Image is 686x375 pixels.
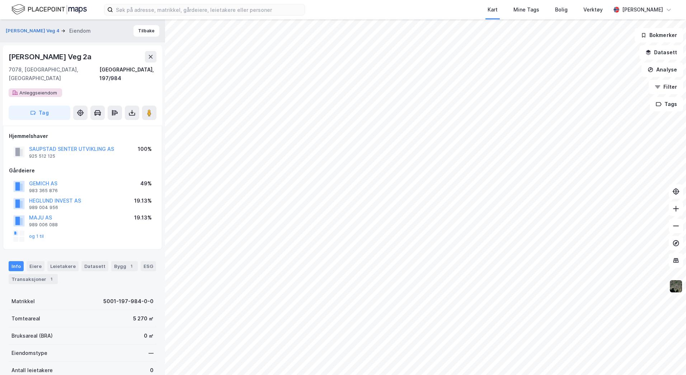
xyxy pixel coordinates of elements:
[6,27,61,34] button: [PERSON_NAME] Veg 4
[48,276,55,283] div: 1
[27,261,44,271] div: Eiere
[29,153,55,159] div: 925 512 125
[635,28,683,42] button: Bokmerker
[29,188,58,194] div: 983 365 876
[11,297,35,306] div: Matrikkel
[650,341,686,375] div: Kontrollprogram for chat
[29,205,58,210] div: 989 004 956
[149,349,154,357] div: —
[11,3,87,16] img: logo.f888ab2527a4732fd821a326f86c7f29.svg
[9,261,24,271] div: Info
[141,261,156,271] div: ESG
[650,341,686,375] iframe: Chat Widget
[669,279,683,293] img: 9k=
[128,263,135,270] div: 1
[29,222,58,228] div: 989 006 088
[99,65,156,83] div: [GEOGRAPHIC_DATA], 197/984
[642,62,683,77] button: Analyse
[639,45,683,60] button: Datasett
[140,179,152,188] div: 49%
[113,4,305,15] input: Søk på adresse, matrikkel, gårdeiere, leietakere eller personer
[81,261,108,271] div: Datasett
[9,51,93,62] div: [PERSON_NAME] Veg 2a
[133,314,154,323] div: 5 270 ㎡
[622,5,663,14] div: [PERSON_NAME]
[138,145,152,153] div: 100%
[11,332,53,340] div: Bruksareal (BRA)
[134,213,152,222] div: 19.13%
[11,314,40,323] div: Tomteareal
[134,196,152,205] div: 19.13%
[9,274,58,284] div: Transaksjoner
[150,366,154,375] div: 0
[9,106,70,120] button: Tag
[133,25,159,37] button: Tilbake
[69,27,91,35] div: Eiendom
[144,332,154,340] div: 0 ㎡
[513,5,539,14] div: Mine Tags
[9,132,156,140] div: Hjemmelshaver
[47,261,79,271] div: Leietakere
[111,261,138,271] div: Bygg
[11,366,53,375] div: Antall leietakere
[555,5,568,14] div: Bolig
[649,80,683,94] button: Filter
[11,349,47,357] div: Eiendomstype
[9,65,99,83] div: 7078, [GEOGRAPHIC_DATA], [GEOGRAPHIC_DATA]
[9,166,156,175] div: Gårdeiere
[583,5,603,14] div: Verktøy
[103,297,154,306] div: 5001-197-984-0-0
[650,97,683,111] button: Tags
[488,5,498,14] div: Kart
